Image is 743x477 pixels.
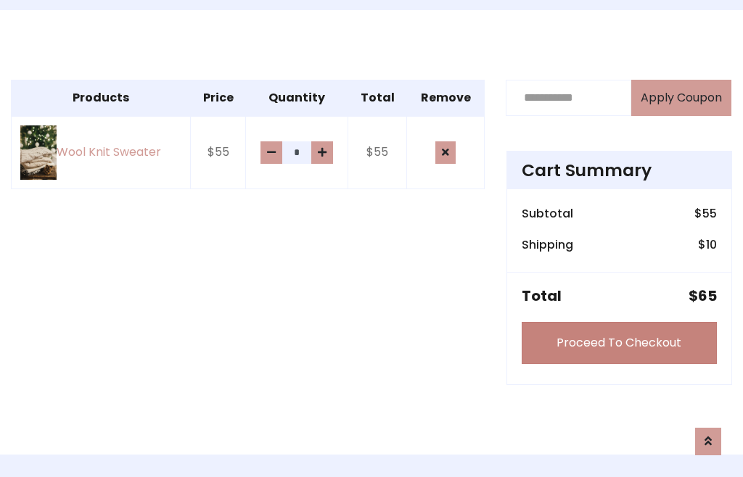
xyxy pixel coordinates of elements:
[698,238,717,252] h6: $
[348,116,407,189] td: $55
[689,287,717,304] h5: $
[702,205,717,222] span: 55
[698,286,717,306] span: 65
[706,236,717,253] span: 10
[522,238,573,252] h6: Shipping
[191,116,246,189] td: $55
[12,80,191,116] th: Products
[522,322,717,364] a: Proceed To Checkout
[694,207,717,220] h6: $
[522,287,562,304] h5: Total
[631,80,731,116] button: Apply Coupon
[20,125,181,180] a: Wool Knit Sweater
[407,80,484,116] th: Remove
[191,80,246,116] th: Price
[522,160,717,181] h4: Cart Summary
[348,80,407,116] th: Total
[522,207,573,220] h6: Subtotal
[245,80,348,116] th: Quantity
